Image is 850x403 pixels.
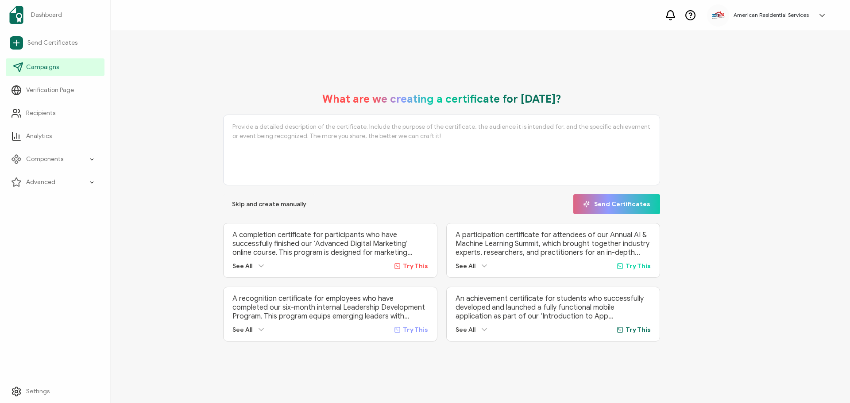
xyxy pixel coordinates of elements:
[626,326,651,334] span: Try This
[456,230,651,257] p: A participation certificate for attendees of our Annual AI & Machine Learning Summit, which broug...
[583,201,650,207] span: Send Certificates
[6,127,104,145] a: Analytics
[26,132,52,141] span: Analytics
[626,262,651,270] span: Try This
[6,383,104,400] a: Settings
[223,194,315,214] button: Skip and create manually
[6,3,104,27] a: Dashboard
[26,109,55,118] span: Recipients
[6,81,104,99] a: Verification Page
[9,6,23,24] img: sertifier-logomark-colored.svg
[232,262,252,270] span: See All
[26,86,74,95] span: Verification Page
[31,11,62,19] span: Dashboard
[403,262,428,270] span: Try This
[573,194,660,214] button: Send Certificates
[26,387,50,396] span: Settings
[322,92,561,106] h1: What are we creating a certificate for [DATE]?
[232,201,306,207] span: Skip and create manually
[232,326,252,334] span: See All
[26,178,55,187] span: Advanced
[806,361,850,403] iframe: Chat Widget
[27,38,77,47] span: Send Certificates
[6,33,104,53] a: Send Certificates
[26,155,63,164] span: Components
[232,230,428,257] p: A completion certificate for participants who have successfully finished our ‘Advanced Digital Ma...
[403,326,428,334] span: Try This
[734,12,809,18] h5: American Residential Services
[456,326,475,334] span: See All
[456,262,475,270] span: See All
[6,104,104,122] a: Recipients
[26,63,59,72] span: Campaigns
[711,11,725,20] img: db2c6d1d-95b6-4946-8eb1-cdceab967bda.png
[6,58,104,76] a: Campaigns
[456,294,651,321] p: An achievement certificate for students who successfully developed and launched a fully functiona...
[232,294,428,321] p: A recognition certificate for employees who have completed our six-month internal Leadership Deve...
